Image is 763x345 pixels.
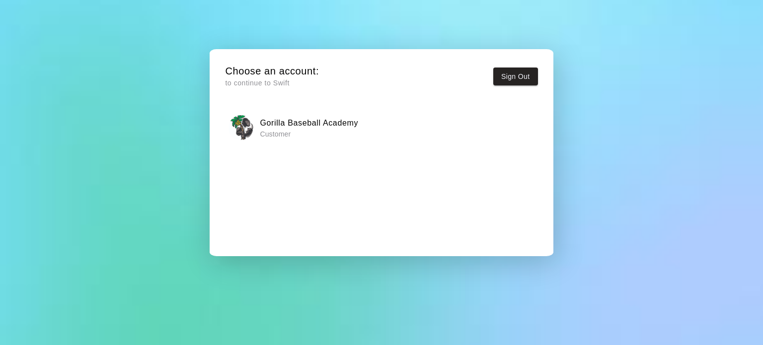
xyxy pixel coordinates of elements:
[225,78,319,88] p: to continue to Swift
[225,112,537,143] button: Gorilla Baseball AcademyGorilla Baseball Academy Customer
[260,117,358,130] h6: Gorilla Baseball Academy
[260,129,358,139] p: Customer
[229,115,253,140] img: Gorilla Baseball Academy
[493,68,538,86] button: Sign Out
[225,65,319,78] h5: Choose an account:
